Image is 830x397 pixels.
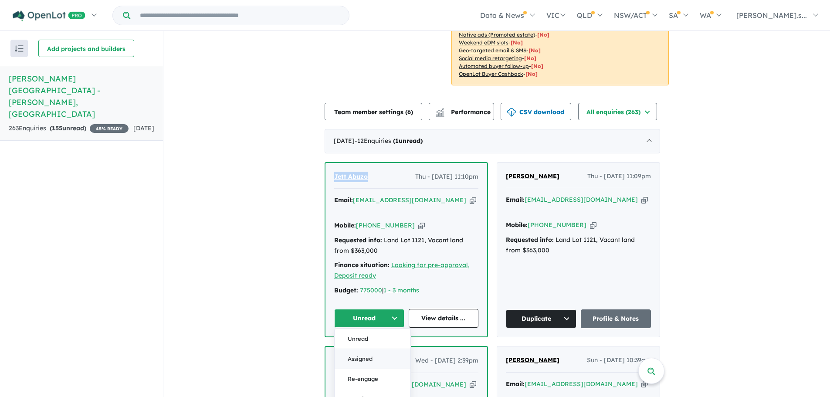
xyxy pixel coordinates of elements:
a: [PHONE_NUMBER] [356,221,415,229]
a: View details ... [409,309,479,328]
div: [DATE] [325,129,660,153]
strong: Finance situation: [334,261,390,269]
span: [PERSON_NAME].s... [736,11,807,20]
button: Unread [334,309,404,328]
button: Copy [470,380,476,389]
span: 45 % READY [90,124,129,133]
button: Copy [418,221,425,230]
button: Re-engage [335,369,410,389]
div: Land Lot 1121, Vacant land from $363,000 [506,235,651,256]
button: Copy [641,380,648,389]
span: [PERSON_NAME] [506,356,559,364]
a: [PERSON_NAME] [506,171,559,182]
strong: ( unread) [393,137,423,145]
input: Try estate name, suburb, builder or developer [132,6,347,25]
span: [No] [528,47,541,54]
span: [No] [537,31,549,38]
a: 1 - 3 months [383,286,419,294]
span: Jett Abuzo [334,173,368,180]
img: line-chart.svg [436,108,444,113]
img: download icon [507,108,516,117]
button: Copy [470,196,476,205]
img: sort.svg [15,45,24,52]
a: Looking for pre-approval, Deposit ready [334,261,470,279]
a: Jett Abuzo [334,172,368,182]
a: [PHONE_NUMBER] [528,221,586,229]
span: 1 [395,137,399,145]
a: [PERSON_NAME] [506,355,559,366]
span: [DATE] [133,124,154,132]
span: - 12 Enquir ies [355,137,423,145]
img: Openlot PRO Logo White [13,10,85,21]
img: bar-chart.svg [436,111,444,116]
u: Native ads (Promoted estate) [459,31,535,38]
button: Performance [429,103,494,120]
strong: ( unread) [50,124,86,132]
div: | [334,285,478,296]
div: Land Lot 1121, Vacant land from $363,000 [334,235,478,256]
a: [EMAIL_ADDRESS][DOMAIN_NAME] [353,196,466,204]
span: [No] [525,71,538,77]
button: Assigned [335,349,410,369]
strong: Email: [506,380,525,388]
a: 775000 [360,286,382,294]
button: Unread [335,329,410,349]
span: Sun - [DATE] 10:39am [587,355,651,366]
span: Performance [437,108,491,116]
span: [No] [511,39,523,46]
button: Add projects and builders [38,40,134,57]
a: Profile & Notes [581,309,651,328]
span: Thu - [DATE] 11:09pm [587,171,651,182]
span: 155 [52,124,62,132]
strong: Email: [334,196,353,204]
button: Copy [641,195,648,204]
button: Duplicate [506,309,576,328]
a: [EMAIL_ADDRESS][DOMAIN_NAME] [525,196,638,204]
span: [No] [524,55,536,61]
button: Team member settings (6) [325,103,422,120]
span: 6 [407,108,411,116]
u: Geo-targeted email & SMS [459,47,526,54]
u: Automated buyer follow-up [459,63,529,69]
strong: Budget: [334,286,358,294]
u: Weekend eDM slots [459,39,508,46]
strong: Requested info: [334,236,382,244]
span: [PERSON_NAME] [506,172,559,180]
strong: Email: [506,196,525,204]
strong: Mobile: [506,221,528,229]
button: Copy [590,221,596,230]
span: Wed - [DATE] 2:39pm [415,356,478,366]
h5: [PERSON_NAME][GEOGRAPHIC_DATA] - [PERSON_NAME] , [GEOGRAPHIC_DATA] [9,73,154,120]
div: 263 Enquir ies [9,123,129,134]
button: All enquiries (263) [578,103,657,120]
a: [EMAIL_ADDRESS][DOMAIN_NAME] [525,380,638,388]
u: OpenLot Buyer Cashback [459,71,523,77]
button: CSV download [501,103,571,120]
u: Social media retargeting [459,55,522,61]
span: [No] [531,63,543,69]
strong: Requested info: [506,236,554,244]
strong: Mobile: [334,221,356,229]
span: Thu - [DATE] 11:10pm [415,172,478,182]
